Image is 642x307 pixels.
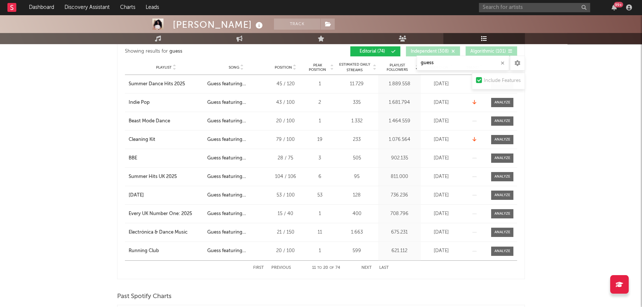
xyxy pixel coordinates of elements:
a: Beast Mode Dance [129,118,203,125]
div: 21 / 150 [269,229,302,236]
div: 15 / 40 [269,210,302,218]
span: Estimated Daily Streams [337,62,372,73]
div: Guess featuring [PERSON_NAME] [207,173,265,181]
div: Guess featuring [PERSON_NAME] [207,229,265,236]
div: 3 [306,155,334,162]
div: 811.000 [380,173,419,181]
a: Summer Hits UK 2025 [129,173,203,181]
div: 1.332 [337,118,376,125]
a: Running Club [129,247,203,255]
div: Cleaning Kit [129,136,155,143]
span: Editorial ( 74 ) [355,49,389,54]
div: [DATE] [423,118,460,125]
div: 20 / 100 [269,247,302,255]
div: 621.112 [380,247,419,255]
a: Indie Pop [129,99,203,106]
div: [DATE] [129,192,144,199]
div: [DATE] [423,229,460,236]
span: of [330,266,334,270]
div: 599 [337,247,376,255]
div: 104 / 106 [269,173,302,181]
button: First [253,266,264,270]
div: 20 / 100 [269,118,302,125]
div: 19 [306,136,334,143]
a: BBE [129,155,203,162]
button: Next [361,266,372,270]
div: 1.681.794 [380,99,419,106]
div: 28 / 75 [269,155,302,162]
span: Song [229,65,239,70]
span: Playlist [156,65,172,70]
span: Position [275,65,292,70]
div: 505 [337,155,376,162]
div: Summer Dance Hits 2025 [129,80,185,88]
div: Every UK Number One: 2025 [129,210,192,218]
div: Summer Hits UK 2025 [129,173,177,181]
button: Editorial(74) [350,46,400,56]
div: Guess featuring [PERSON_NAME] [207,247,265,255]
div: [PERSON_NAME] [173,19,265,31]
div: Guess featuring [PERSON_NAME] [207,210,265,218]
div: [DATE] [423,80,460,88]
div: guess [169,47,182,56]
div: 233 [337,136,376,143]
input: Search for artists [479,3,590,12]
div: 53 / 100 [269,192,302,199]
button: 99+ [612,4,617,10]
div: Guess featuring [PERSON_NAME] [207,118,265,125]
a: Every UK Number One: 2025 [129,210,203,218]
div: 708.796 [380,210,419,218]
div: 43 / 100 [269,99,302,106]
div: 45 / 120 [269,80,302,88]
div: Include Features [484,76,521,85]
div: 400 [337,210,376,218]
div: [DATE] [423,136,460,143]
span: Algorithmic ( 101 ) [470,49,506,54]
div: [DATE] [423,99,460,106]
button: Algorithmic(101) [466,46,517,56]
span: Past Spotify Charts [117,292,172,301]
span: Independent ( 308 ) [411,49,449,54]
button: Track [274,19,320,30]
div: 1 [306,118,334,125]
span: Playlist Followers [380,63,414,72]
div: 95 [337,173,376,181]
div: 335 [337,99,376,106]
div: 128 [337,192,376,199]
div: 79 / 100 [269,136,302,143]
div: [DATE] [423,247,460,255]
div: 11 [306,229,334,236]
div: 675.231 [380,229,419,236]
div: 902.135 [380,155,419,162]
div: 1 [306,247,334,255]
div: 6 [306,173,334,181]
div: [DATE] [423,173,460,181]
div: 1.464.559 [380,118,419,125]
button: Independent(308) [406,46,460,56]
div: 11 20 74 [306,264,347,273]
div: BBE [129,155,137,162]
input: Search Playlists/Charts [417,56,509,70]
span: to [317,266,322,270]
div: 2 [306,99,334,106]
div: [DATE] [423,192,460,199]
div: 11.729 [337,80,376,88]
div: Guess featuring [PERSON_NAME] [207,80,265,88]
div: 1.076.564 [380,136,419,143]
div: Guess featuring [PERSON_NAME] [207,136,265,143]
a: Summer Dance Hits 2025 [129,80,203,88]
span: Peak Position [306,63,329,72]
div: Guess featuring [PERSON_NAME] [207,99,265,106]
div: 1 [306,80,334,88]
a: Cleaning Kit [129,136,203,143]
button: Last [379,266,389,270]
div: Running Club [129,247,159,255]
div: 736.236 [380,192,419,199]
div: Guess featuring [PERSON_NAME] [207,192,265,199]
a: Electrónica & Dance Music [129,229,203,236]
div: [DATE] [423,155,460,162]
div: 99 + [614,2,623,7]
a: [DATE] [129,192,203,199]
div: Guess featuring [PERSON_NAME] [207,155,265,162]
div: 1.663 [337,229,376,236]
